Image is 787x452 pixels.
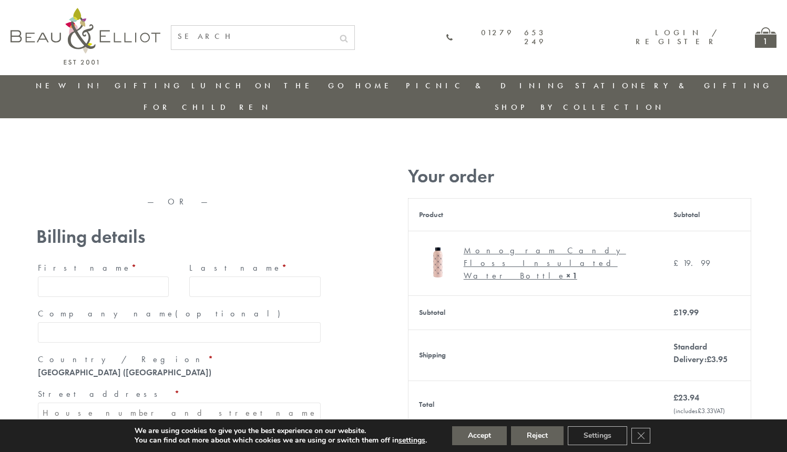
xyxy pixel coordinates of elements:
iframe: Secure express checkout frame [180,161,324,187]
label: Company name [38,305,321,322]
th: Shipping [408,330,663,381]
bdi: 19.99 [673,307,699,318]
a: Stationery & Gifting [575,80,772,91]
bdi: 3.95 [707,354,728,365]
th: Product [408,198,663,231]
button: Close GDPR Cookie Banner [631,428,650,444]
span: 3.33 [698,406,713,415]
label: First name [38,260,169,276]
p: We are using cookies to give you the best experience on our website. [135,426,427,436]
a: 01279 653 249 [446,28,547,47]
img: logo [11,8,160,65]
strong: [GEOGRAPHIC_DATA] ([GEOGRAPHIC_DATA]) [38,367,211,378]
a: 1 [755,27,776,48]
button: Settings [568,426,627,445]
small: (includes VAT) [673,406,725,415]
p: You can find out more about which cookies we are using or switch them off in . [135,436,427,445]
span: (optional) [175,308,287,319]
span: £ [707,354,711,365]
a: Home [355,80,397,91]
label: Country / Region [38,351,321,368]
a: Login / Register [636,27,718,47]
span: £ [673,307,678,318]
a: Lunch On The Go [191,80,347,91]
a: Monogram Candy Floss Drinks Bottle Monogram Candy Floss Insulated Water Bottle× 1 [419,242,653,285]
a: New in! [36,80,106,91]
bdi: 23.94 [673,392,699,403]
span: £ [673,392,678,403]
label: Standard Delivery: [673,341,728,365]
input: SEARCH [171,26,333,47]
label: Street address [38,386,321,403]
button: settings [398,436,425,445]
h3: Your order [408,166,751,187]
th: Subtotal [408,295,663,330]
a: Gifting [115,80,183,91]
th: Total [408,381,663,428]
p: — OR — [36,197,322,207]
bdi: 19.99 [673,258,710,269]
h3: Billing details [36,226,322,248]
label: Last name [189,260,321,276]
iframe: Secure express checkout frame [34,161,179,187]
th: Subtotal [663,198,751,231]
a: For Children [144,102,271,112]
span: £ [698,406,701,415]
button: Reject [511,426,564,445]
strong: × 1 [566,270,577,281]
a: Picnic & Dining [406,80,567,91]
button: Accept [452,426,507,445]
input: House number and street name [38,403,321,423]
img: Monogram Candy Floss Drinks Bottle [419,242,458,281]
span: £ [673,258,683,269]
a: Shop by collection [495,102,665,112]
div: Monogram Candy Floss Insulated Water Bottle [464,244,645,282]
